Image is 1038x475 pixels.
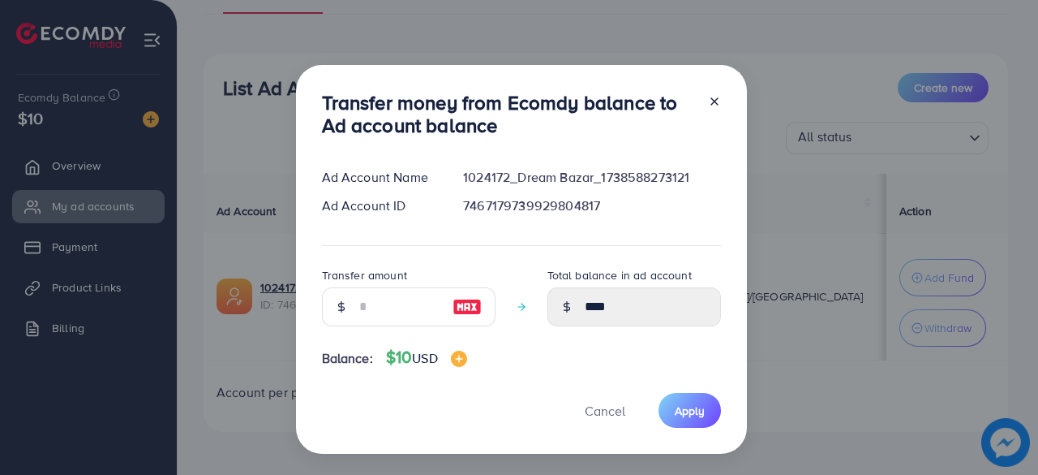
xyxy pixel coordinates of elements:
div: Ad Account Name [309,168,451,187]
button: Apply [658,393,721,428]
label: Total balance in ad account [547,267,692,283]
span: Apply [675,403,705,419]
img: image [453,297,482,317]
span: Cancel [585,402,625,420]
div: Ad Account ID [309,196,451,215]
h4: $10 [386,348,467,368]
img: image [451,351,467,367]
div: 1024172_Dream Bazar_1738588273121 [450,168,733,187]
h3: Transfer money from Ecomdy balance to Ad account balance [322,91,695,138]
button: Cancel [564,393,646,428]
span: Balance: [322,349,373,368]
div: 7467179739929804817 [450,196,733,215]
span: USD [412,349,437,367]
label: Transfer amount [322,267,407,283]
